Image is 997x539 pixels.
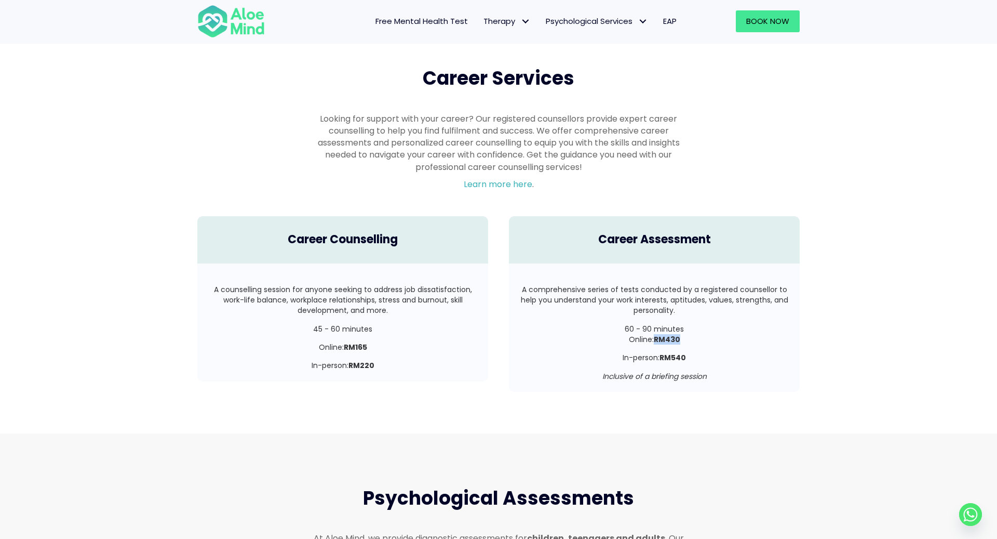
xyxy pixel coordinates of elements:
p: In-person: [519,352,789,363]
a: TherapyTherapy: submenu [476,10,538,32]
strong: RM540 [659,352,686,363]
span: Free Mental Health Test [375,16,468,27]
span: Book Now [746,16,789,27]
p: . [303,178,694,190]
p: In-person: [208,360,478,371]
span: Career Services [423,65,574,91]
span: Psychological Assessments [363,485,634,511]
span: EAP [663,16,677,27]
span: Psychological Services: submenu [635,14,650,29]
p: A counselling session for anyone seeking to address job dissatisfaction, work-life balance, workp... [208,284,478,316]
span: Psychological Services [546,16,648,27]
h4: Career Assessment [519,232,789,248]
img: Aloe mind Logo [197,4,265,38]
a: Whatsapp [959,503,982,526]
p: Online: [519,334,789,345]
span: Therapy [483,16,530,27]
strong: RM220 [348,360,374,371]
a: Book Now [736,10,800,32]
em: Inclusive of a briefing session [602,371,707,382]
p: 60 - 90 minutes [519,324,789,334]
nav: Menu [278,10,684,32]
a: Free Mental Health Test [368,10,476,32]
p: 45 - 60 minutes [208,324,478,334]
span: Therapy: submenu [518,14,533,29]
strong: RM430 [654,334,680,345]
p: Looking for support with your career? Our registered counsellors provide expert career counsellin... [303,113,694,173]
p: Online: [208,342,478,352]
a: Learn more here [464,178,532,190]
strong: RM165 [344,342,367,352]
a: Psychological ServicesPsychological Services: submenu [538,10,655,32]
h4: Career Counselling [208,232,478,248]
a: EAP [655,10,684,32]
p: A comprehensive series of tests conducted by a registered counsellor to help you understand your ... [519,284,789,316]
